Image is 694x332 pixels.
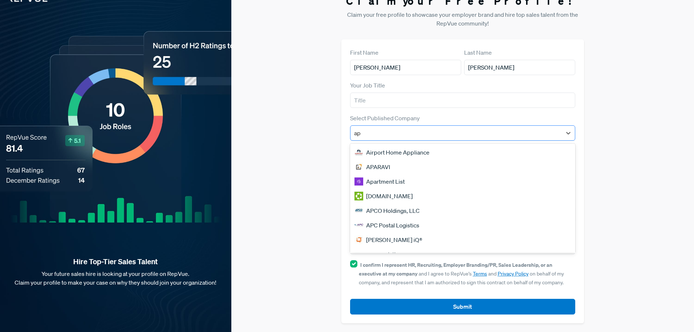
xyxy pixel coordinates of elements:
a: Terms [473,270,487,277]
strong: I confirm I represent HR, Recruiting, Employer Branding/PR, Sales Leadership, or an executive at ... [359,261,552,277]
img: apexanalytix [354,250,363,259]
input: Last Name [464,60,575,75]
input: First Name [350,60,461,75]
img: APCO Holdings, LLC [354,206,363,215]
div: [PERSON_NAME] iQ® [350,233,576,247]
label: First Name [350,48,379,57]
img: APARAVI [354,163,363,171]
div: Apartment List [350,174,576,189]
div: [DOMAIN_NAME] [350,189,576,203]
div: Airport Home Appliance [350,145,576,160]
label: Last Name [464,48,492,57]
img: Apexa iQ® [354,235,363,244]
label: Your Job Title [350,81,385,90]
a: Privacy Policy [498,270,529,277]
img: Apartments.com [354,192,363,200]
img: Airport Home Appliance [354,148,363,157]
input: Title [350,93,576,108]
span: and I agree to RepVue’s and on behalf of my company, and represent that I am authorized to sign t... [359,262,564,286]
button: Submit [350,299,576,315]
p: Claim your free profile to showcase your employer brand and hire top sales talent from the RepVue... [341,10,584,28]
div: apexanalytix [350,247,576,262]
div: APCO Holdings, LLC [350,203,576,218]
img: Apartment List [354,177,363,186]
div: APARAVI [350,160,576,174]
strong: Hire Top-Tier Sales Talent [12,257,220,266]
p: Your future sales hire is looking at your profile on RepVue. Claim your profile to make your case... [12,269,220,287]
div: APC Postal Logistics [350,218,576,233]
label: Select Published Company [350,114,420,122]
img: APC Postal Logistics [354,221,363,230]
